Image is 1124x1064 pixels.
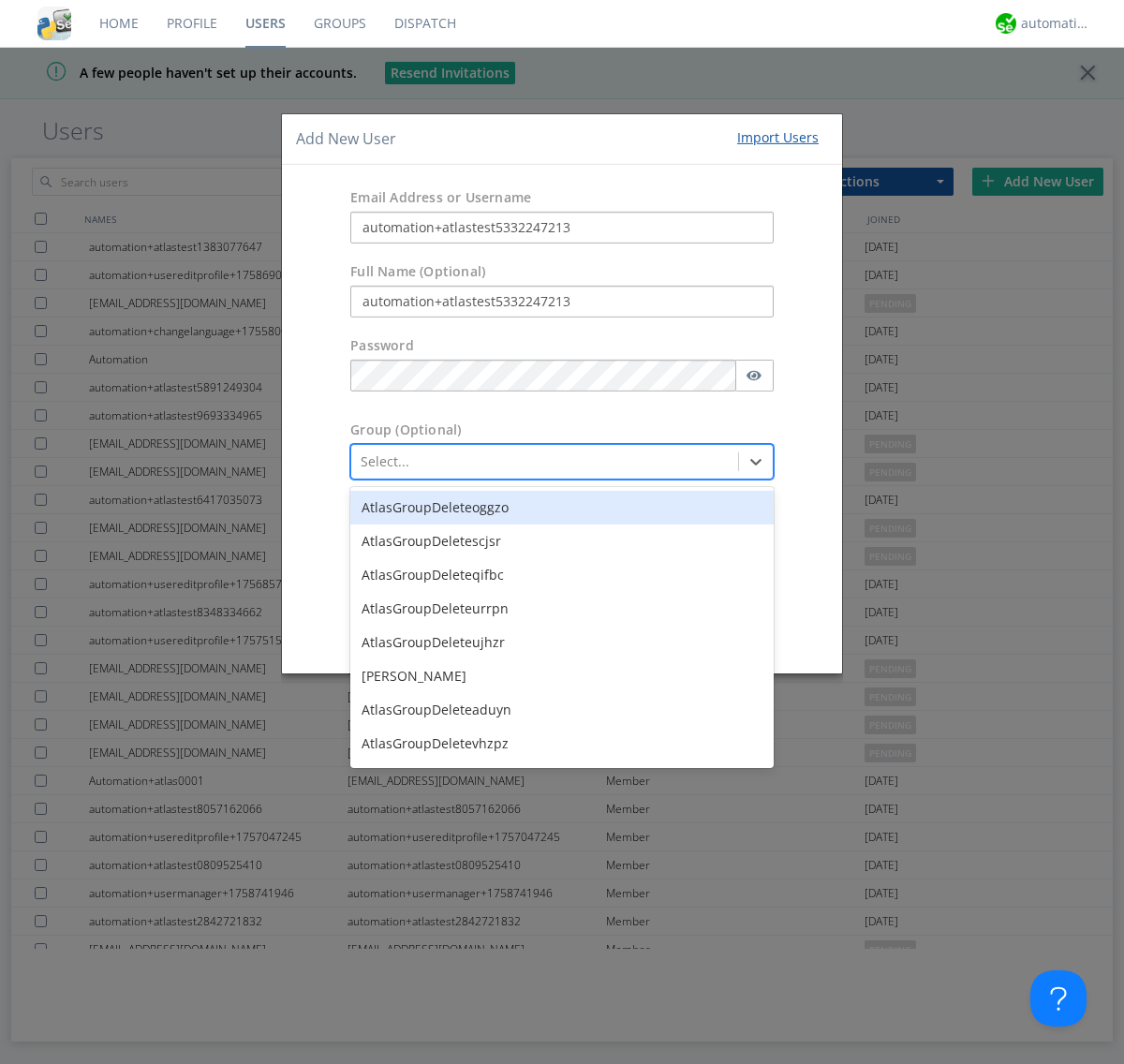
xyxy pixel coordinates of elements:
div: automation+atlas [1021,14,1091,33]
label: Email Address or Username [350,188,531,207]
div: AtlasGroupDeletescjsr [350,525,774,558]
div: AtlasGroupDeleteujhzr [350,626,774,659]
div: [PERSON_NAME] [350,659,774,693]
div: AtlasGroupDeleteyiozw [350,761,774,794]
input: e.g. email@address.com, Housekeeping1 [350,212,774,244]
label: Full Name (Optional) [350,262,485,281]
div: AtlasGroupDeletevhzpz [350,727,774,761]
label: Group (Optional) [350,421,461,439]
div: AtlasGroupDeleteqifbc [350,558,774,592]
label: Password [350,336,414,355]
img: cddb5a64eb264b2086981ab96f4c1ba7 [37,7,71,40]
div: AtlasGroupDeleteaduyn [350,693,774,727]
div: AtlasGroupDeleteoggzo [350,491,774,525]
img: d2d01cd9b4174d08988066c6d424eccd [996,13,1016,34]
div: Import Users [737,128,819,147]
h4: Add New User [296,128,396,150]
input: Julie Appleseed [350,286,774,318]
div: AtlasGroupDeleteurrpn [350,592,774,626]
